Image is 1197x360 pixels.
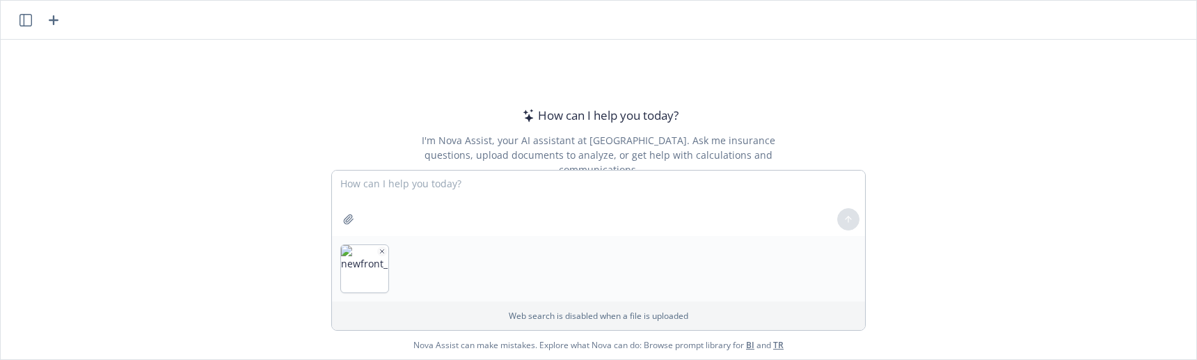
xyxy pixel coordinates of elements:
p: Web search is disabled when a file is uploaded [340,310,857,322]
a: BI [746,339,754,351]
div: I'm Nova Assist, your AI assistant at [GEOGRAPHIC_DATA]. Ask me insurance questions, upload docum... [402,133,794,177]
img: newfront_brand_placeholder.png [341,245,388,292]
a: TR [773,339,784,351]
span: Nova Assist can make mistakes. Explore what Nova can do: Browse prompt library for and [6,331,1191,359]
div: How can I help you today? [518,107,679,125]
